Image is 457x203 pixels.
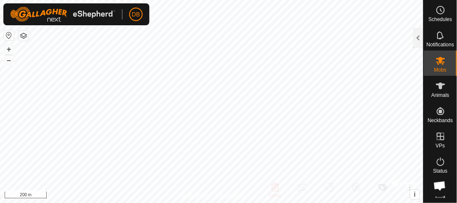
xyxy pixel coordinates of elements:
[433,168,447,174] span: Status
[434,67,446,72] span: Mobs
[428,174,451,197] div: Open chat
[435,194,445,199] span: Infra
[19,31,29,41] button: Map Layers
[178,192,210,200] a: Privacy Policy
[4,30,14,40] button: Reset Map
[428,17,452,22] span: Schedules
[427,42,454,47] span: Notifications
[431,93,449,98] span: Animals
[410,190,420,199] button: i
[132,10,140,19] span: DB
[414,191,416,198] span: i
[428,118,453,123] span: Neckbands
[10,7,115,22] img: Gallagher Logo
[220,192,245,200] a: Contact Us
[4,55,14,65] button: –
[4,44,14,54] button: +
[436,143,445,148] span: VPs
